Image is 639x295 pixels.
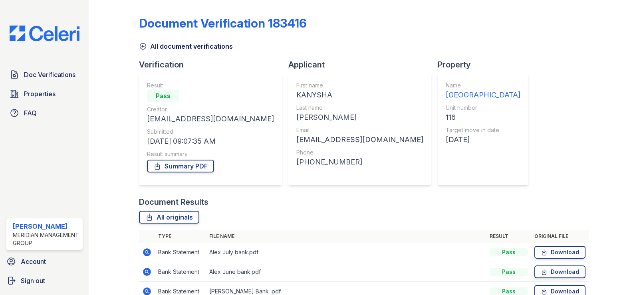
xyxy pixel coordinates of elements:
[206,262,486,282] td: Alex June bank.pdf
[296,89,423,101] div: KANYSHA
[296,126,423,134] div: Email
[296,134,423,145] div: [EMAIL_ADDRESS][DOMAIN_NAME]
[288,59,438,70] div: Applicant
[6,67,83,83] a: Doc Verifications
[296,148,423,156] div: Phone
[13,222,79,231] div: [PERSON_NAME]
[147,150,274,158] div: Result summary
[147,128,274,136] div: Submitted
[296,156,423,168] div: [PHONE_NUMBER]
[446,104,520,112] div: Unit number
[147,89,179,102] div: Pass
[490,268,528,276] div: Pass
[155,262,206,282] td: Bank Statement
[446,112,520,123] div: 116
[155,243,206,262] td: Bank Statement
[296,104,423,112] div: Last name
[3,26,86,41] img: CE_Logo_Blue-a8612792a0a2168367f1c8372b55b34899dd931a85d93a1a3d3e32e68fde9ad4.png
[147,105,274,113] div: Creator
[6,86,83,102] a: Properties
[446,134,520,145] div: [DATE]
[206,243,486,262] td: Alex July bank.pdf
[296,112,423,123] div: [PERSON_NAME]
[24,89,56,99] span: Properties
[486,230,531,243] th: Result
[438,59,535,70] div: Property
[531,230,589,243] th: Original file
[139,42,233,51] a: All document verifications
[3,253,86,269] a: Account
[446,126,520,134] div: Target move in date
[3,273,86,289] a: Sign out
[446,89,520,101] div: [GEOGRAPHIC_DATA]
[155,230,206,243] th: Type
[21,276,45,285] span: Sign out
[206,230,486,243] th: File name
[147,113,274,125] div: [EMAIL_ADDRESS][DOMAIN_NAME]
[534,265,585,278] a: Download
[13,231,79,247] div: Meridian Management Group
[139,16,307,30] div: Document Verification 183416
[21,257,46,266] span: Account
[147,81,274,89] div: Result
[147,160,214,172] a: Summary PDF
[24,108,37,118] span: FAQ
[139,59,288,70] div: Verification
[296,81,423,89] div: First name
[6,105,83,121] a: FAQ
[139,196,208,208] div: Document Results
[605,263,631,287] iframe: chat widget
[446,81,520,89] div: Name
[139,211,199,224] a: All originals
[147,136,274,147] div: [DATE] 09:07:35 AM
[24,70,75,79] span: Doc Verifications
[490,248,528,256] div: Pass
[446,81,520,101] a: Name [GEOGRAPHIC_DATA]
[534,246,585,259] a: Download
